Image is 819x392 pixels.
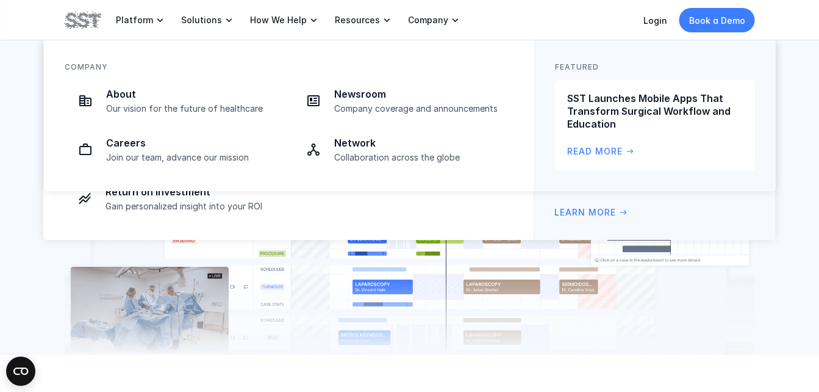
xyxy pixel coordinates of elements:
[334,152,506,163] p: Collaboration across the globe
[106,186,277,198] p: Return on Investment
[65,61,108,73] p: Company
[106,88,278,101] p: About
[567,145,623,158] p: Read More
[106,201,277,212] p: Gain personalized insight into your ROI
[293,80,513,122] a: Newspaper iconNewsroomCompany coverage and announcements
[567,92,743,130] p: SST Launches Mobile Apps That Transform Surgical Workflow and Education
[65,80,285,122] a: Company iconAboutOur vision for the future of healthcare
[181,15,222,26] p: Solutions
[106,137,278,150] p: Careers
[643,15,667,26] a: Login
[65,129,285,170] a: Briefcase iconCareersJoin our team, advance our mission
[64,178,285,219] a: Investment iconReturn on InvestmentGain personalized insight into your ROI
[65,135,755,355] img: Room State module UI
[625,147,635,156] span: arrow_right_alt
[334,88,506,101] p: Newsroom
[106,103,278,114] p: Our vision for the future of healthcare
[78,142,93,157] img: Briefcase icon
[334,137,506,150] p: Network
[408,15,448,26] p: Company
[306,93,321,108] img: Newspaper icon
[116,15,153,26] p: Platform
[335,15,380,26] p: Resources
[555,80,755,170] a: SST Launches Mobile Apps That Transform Surgical Workflow and EducationRead Morearrow_right_alt
[618,208,628,217] span: arrow_right_alt
[306,142,321,157] img: Network icon
[679,8,755,32] a: Book a Demo
[65,10,101,31] img: SST logo
[6,357,35,386] button: Open CMP widget
[78,93,93,108] img: Company icon
[106,152,278,163] p: Join our team, advance our mission
[689,14,745,27] p: Book a Demo
[77,191,92,206] img: Investment icon
[554,206,616,219] p: Learn More
[250,15,307,26] p: How We Help
[334,103,506,114] p: Company coverage and announcements
[555,61,599,73] p: FEATURED
[293,129,513,170] a: Network iconNetworkCollaboration across the globe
